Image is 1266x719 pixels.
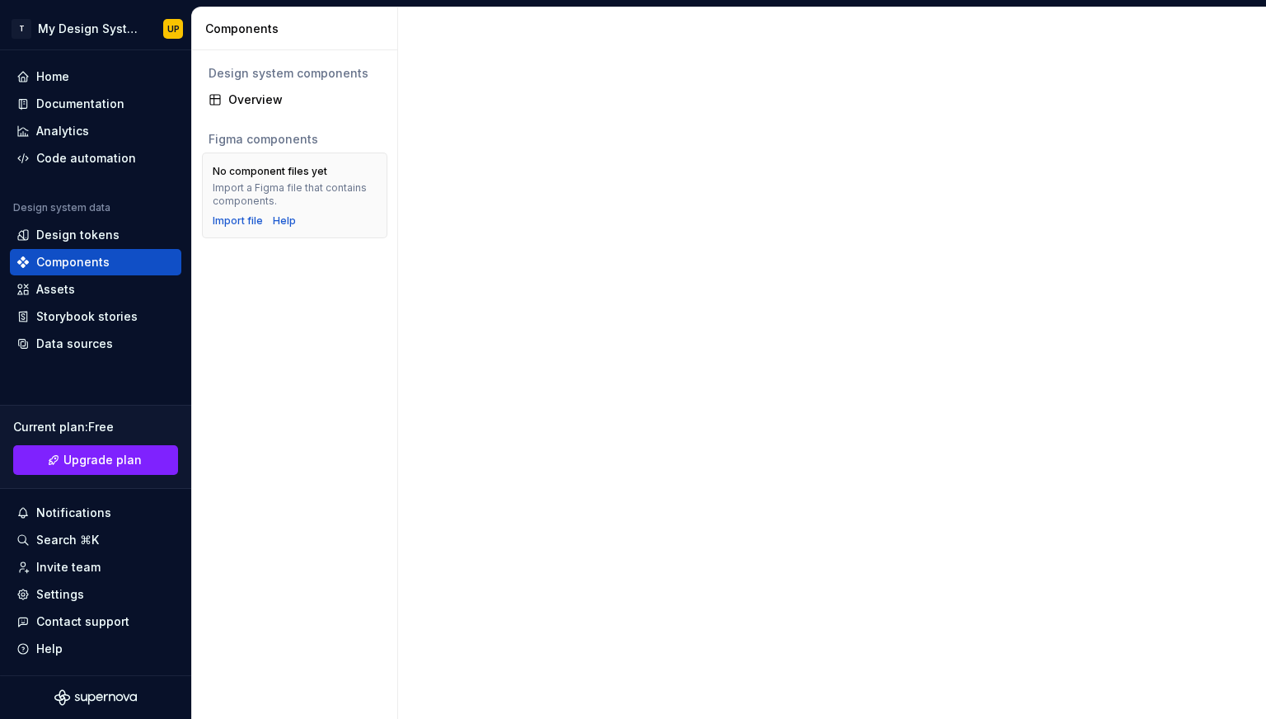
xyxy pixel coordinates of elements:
div: Analytics [36,123,89,139]
div: Settings [36,586,84,603]
button: Contact support [10,609,181,635]
div: UP [167,22,180,35]
div: Invite team [36,559,101,576]
div: Import a Figma file that contains components. [213,181,377,208]
div: T [12,19,31,39]
a: Help [273,214,296,228]
a: Analytics [10,118,181,144]
div: Data sources [36,336,113,352]
svg: Supernova Logo [54,689,137,706]
a: Documentation [10,91,181,117]
span: Upgrade plan [63,452,142,468]
a: Upgrade plan [13,445,178,475]
a: Home [10,63,181,90]
button: TMy Design SystemUP [3,11,188,46]
div: Home [36,68,69,85]
div: Components [36,254,110,270]
div: Design tokens [36,227,120,243]
div: Components [205,21,391,37]
a: Design tokens [10,222,181,248]
div: Code automation [36,150,136,167]
button: Search ⌘K [10,527,181,553]
div: Notifications [36,505,111,521]
a: Overview [202,87,387,113]
a: Settings [10,581,181,608]
a: Components [10,249,181,275]
div: Search ⌘K [36,532,99,548]
div: Assets [36,281,75,298]
a: Code automation [10,145,181,172]
a: Storybook stories [10,303,181,330]
div: Storybook stories [36,308,138,325]
button: Notifications [10,500,181,526]
button: Import file [213,214,263,228]
div: My Design System [38,21,143,37]
button: Help [10,636,181,662]
div: No component files yet [213,165,327,178]
a: Data sources [10,331,181,357]
div: Overview [228,92,381,108]
a: Invite team [10,554,181,580]
div: Current plan : Free [13,419,178,435]
div: Help [36,641,63,657]
div: Design system components [209,65,381,82]
div: Figma components [209,131,381,148]
div: Documentation [36,96,124,112]
a: Assets [10,276,181,303]
div: Contact support [36,613,129,630]
div: Design system data [13,201,110,214]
